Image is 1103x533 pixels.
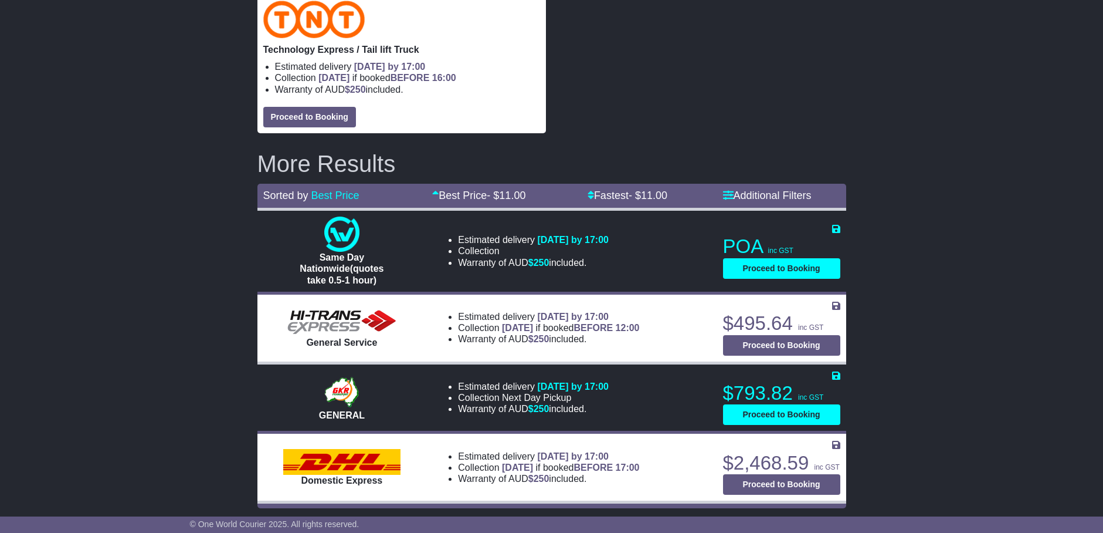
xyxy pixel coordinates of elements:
span: BEFORE [573,323,613,333]
span: Next Day Pickup [502,393,571,403]
span: [DATE] by 17:00 [354,62,426,72]
span: $ [528,404,549,414]
span: [DATE] by 17:00 [537,312,609,322]
li: Collection [458,462,639,473]
li: Warranty of AUD included. [458,473,639,484]
span: 250 [534,474,549,484]
p: $2,468.59 [723,451,840,475]
span: [DATE] by 17:00 [537,235,609,245]
p: $793.82 [723,382,840,405]
a: Best Price [311,190,359,201]
span: inc GST [798,393,823,402]
img: TNT Domestic: Technology Express / Tail lift Truck [263,1,365,38]
span: Same Day Nationwide(quotes take 0.5-1 hour) [300,252,383,285]
span: [DATE] by 17:00 [537,382,609,392]
span: [DATE] [502,323,533,333]
li: Warranty of AUD included. [458,403,609,414]
span: 16:00 [432,73,456,83]
span: - $ [629,190,667,201]
li: Estimated delivery [275,61,540,72]
button: Proceed to Booking [723,474,840,495]
span: [DATE] [318,73,349,83]
span: [DATE] by 17:00 [537,451,609,461]
p: $495.64 [723,312,840,335]
li: Warranty of AUD included. [458,333,639,345]
p: POA [723,235,840,258]
img: GKR: GENERAL [321,375,362,410]
span: $ [528,474,549,484]
span: 250 [534,404,549,414]
span: 250 [534,258,549,268]
span: inc GST [814,463,839,471]
span: [DATE] [502,463,533,473]
span: $ [528,258,549,268]
li: Warranty of AUD included. [275,84,540,95]
button: Proceed to Booking [723,404,840,425]
span: Sorted by [263,190,308,201]
li: Estimated delivery [458,451,639,462]
span: GENERAL [319,410,365,420]
span: inc GST [768,247,793,255]
span: BEFORE [391,73,430,83]
img: HiTrans: General Service [283,308,401,337]
li: Warranty of AUD included. [458,257,609,268]
li: Collection [458,392,609,403]
li: Estimated delivery [458,381,609,392]
span: Domestic Express [301,475,383,485]
span: if booked [502,323,639,333]
span: - $ [487,190,525,201]
span: 12:00 [616,323,640,333]
span: inc GST [798,323,823,332]
li: Collection [458,245,609,257]
button: Proceed to Booking [723,258,840,279]
a: Best Price- $11.00 [432,190,525,201]
img: One World Courier: Same Day Nationwide(quotes take 0.5-1 hour) [324,217,359,252]
p: Technology Express / Tail lift Truck [263,44,540,55]
li: Estimated delivery [458,234,609,245]
span: General Service [306,338,377,348]
span: 11.00 [641,190,667,201]
span: 250 [350,85,366,95]
span: if booked [502,463,639,473]
span: $ [528,334,549,344]
span: BEFORE [573,463,613,473]
span: 11.00 [499,190,525,201]
img: DHL: Domestic Express [283,449,401,475]
span: 17:00 [616,463,640,473]
li: Collection [275,72,540,83]
span: if booked [318,73,456,83]
span: $ [345,85,366,95]
li: Estimated delivery [458,311,639,322]
span: 250 [534,334,549,344]
a: Additional Filters [723,190,812,201]
a: Fastest- $11.00 [588,190,667,201]
li: Collection [458,322,639,333]
button: Proceed to Booking [723,335,840,356]
button: Proceed to Booking [263,107,356,127]
span: © One World Courier 2025. All rights reserved. [190,519,359,529]
h2: More Results [257,151,846,177]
